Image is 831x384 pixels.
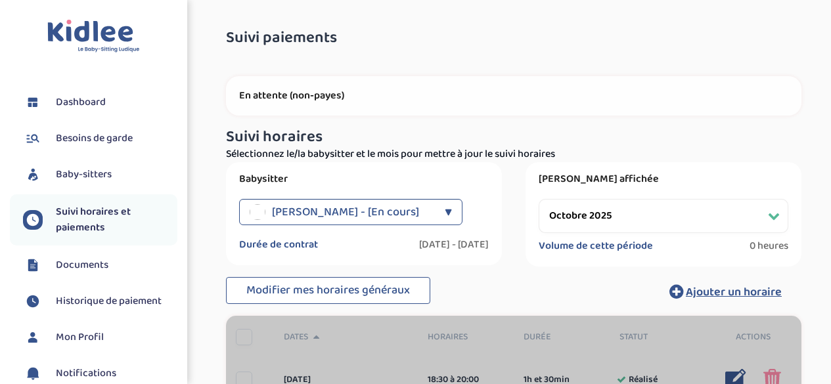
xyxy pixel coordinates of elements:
[23,165,43,184] img: babysitters.svg
[246,281,410,299] span: Modifier mes horaires généraux
[750,240,788,253] span: 0 heures
[56,167,112,182] span: Baby-sitters
[272,199,419,225] span: [PERSON_NAME] - [En cours]
[56,330,104,345] span: Mon Profil
[23,328,43,347] img: profil.svg
[226,146,801,162] p: Sélectionnez le/la babysitter et le mois pour mettre à jour le suivi horaires
[23,129,177,148] a: Besoins de garde
[239,173,489,186] label: Babysitter
[56,204,177,236] span: Suivi horaires et paiements
[56,257,108,273] span: Documents
[226,30,337,47] span: Suivi paiements
[226,277,430,305] button: Modifier mes horaires généraux
[56,95,106,110] span: Dashboard
[650,277,801,306] button: Ajouter un horaire
[239,238,318,251] label: Durée de contrat
[539,173,788,186] label: [PERSON_NAME] affichée
[445,199,452,225] div: ▼
[539,240,653,253] label: Volume de cette période
[23,129,43,148] img: besoin.svg
[56,131,133,146] span: Besoins de garde
[56,293,162,309] span: Historique de paiement
[23,255,43,275] img: documents.svg
[56,366,116,381] span: Notifications
[23,364,43,383] img: notification.svg
[23,255,177,275] a: Documents
[239,89,788,102] p: En attente (non-payes)
[23,210,43,230] img: suivihoraire.svg
[23,328,177,347] a: Mon Profil
[23,93,43,112] img: dashboard.svg
[419,238,489,251] label: [DATE] - [DATE]
[23,291,177,311] a: Historique de paiement
[686,283,782,301] span: Ajouter un horaire
[23,165,177,184] a: Baby-sitters
[23,364,177,383] a: Notifications
[226,129,801,146] h3: Suivi horaires
[47,20,140,53] img: logo.svg
[23,291,43,311] img: suivihoraire.svg
[23,204,177,236] a: Suivi horaires et paiements
[23,93,177,112] a: Dashboard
